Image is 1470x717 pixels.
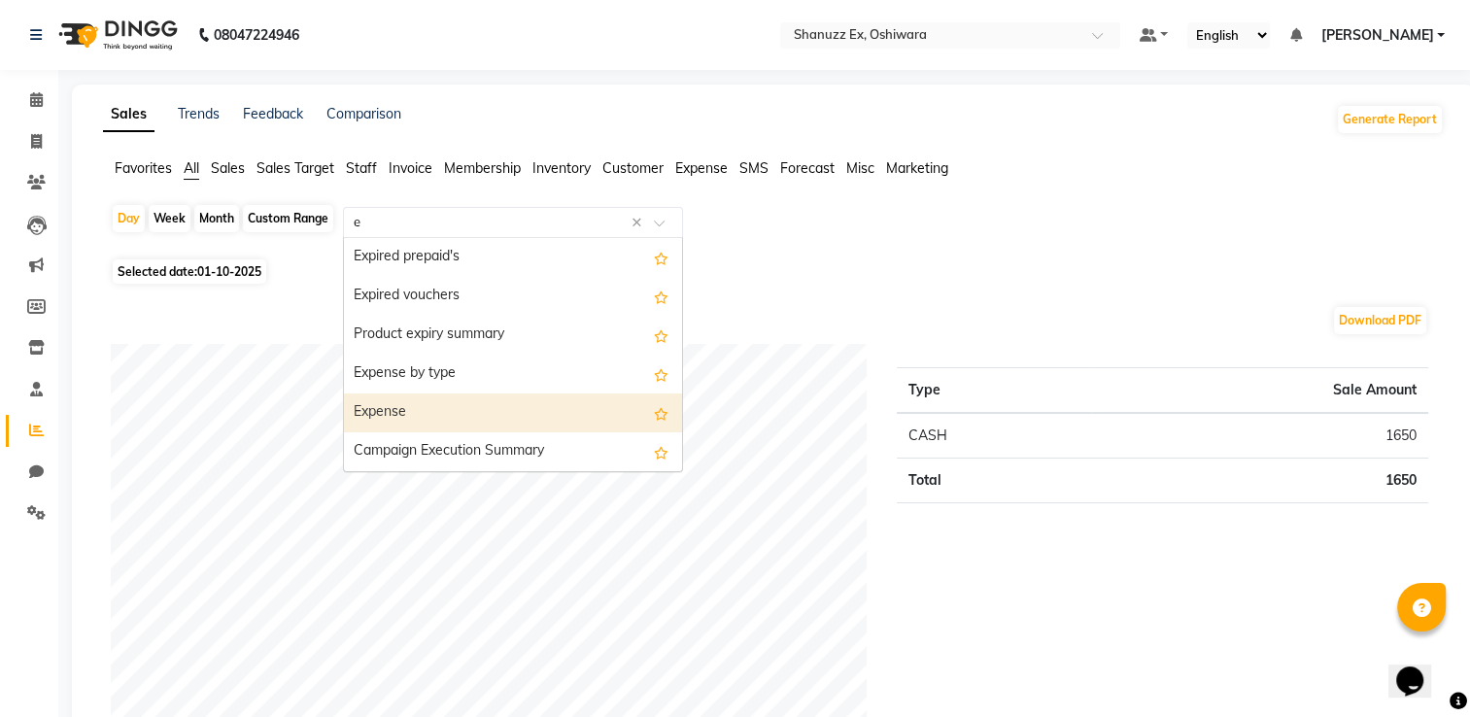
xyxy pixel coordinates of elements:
div: Month [194,205,239,232]
div: Expired vouchers [344,277,682,316]
span: Inventory [532,159,591,177]
span: Clear all [632,213,648,233]
span: Favorites [115,159,172,177]
div: Expense by type [344,355,682,393]
td: CASH [897,413,1092,459]
span: Sales Target [256,159,334,177]
span: Customer [602,159,664,177]
span: Add this report to Favorites List [654,401,668,425]
span: Membership [444,159,521,177]
span: Marketing [886,159,948,177]
iframe: chat widget [1388,639,1451,698]
div: Campaign Execution Summary [344,432,682,471]
th: Sale Amount [1092,368,1428,414]
span: [PERSON_NAME] [1320,25,1433,46]
td: 1650 [1092,459,1428,503]
b: 08047224946 [214,8,299,62]
span: Forecast [780,159,835,177]
div: Day [113,205,145,232]
span: SMS [739,159,769,177]
a: Feedback [243,105,303,122]
span: All [184,159,199,177]
div: Product expiry summary [344,316,682,355]
span: Sales [211,159,245,177]
div: Expense [344,393,682,432]
a: Sales [103,97,154,132]
span: Add this report to Favorites List [654,246,668,269]
span: Selected date: [113,259,266,284]
div: Custom Range [243,205,333,232]
a: Trends [178,105,220,122]
ng-dropdown-panel: Options list [343,237,683,472]
td: Total [897,459,1092,503]
td: 1650 [1092,413,1428,459]
span: Add this report to Favorites List [654,440,668,463]
span: Expense [675,159,728,177]
span: Staff [346,159,377,177]
span: Add this report to Favorites List [654,362,668,386]
span: 01-10-2025 [197,264,261,279]
div: Expired prepaid's [344,238,682,277]
button: Download PDF [1334,307,1426,334]
span: Add this report to Favorites List [654,285,668,308]
a: Comparison [326,105,401,122]
div: Week [149,205,190,232]
span: Misc [846,159,874,177]
button: Generate Report [1338,106,1442,133]
span: Add this report to Favorites List [654,324,668,347]
img: logo [50,8,183,62]
span: Invoice [389,159,432,177]
th: Type [897,368,1092,414]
